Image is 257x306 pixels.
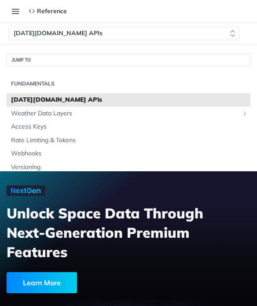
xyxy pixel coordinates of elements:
[11,163,248,172] span: Versioning
[7,120,250,133] a: Access Keys
[11,109,239,118] span: Weather Data Layers
[7,107,250,120] a: Weather Data LayersShow subpages for Weather Data Layers
[7,147,250,160] a: Webhooks
[14,29,103,38] span: [DATE][DOMAIN_NAME] APIs
[7,161,250,174] a: Versioning
[11,122,248,131] span: Access Keys
[7,203,249,262] h3: Unlock Space Data Through Next-Generation Premium Features
[7,80,250,88] h2: Fundamentals
[11,136,248,145] span: Rate Limiting & Tokens
[29,7,67,15] div: Reference
[7,53,250,66] button: JUMP TO
[11,96,248,104] span: [DATE][DOMAIN_NAME] APIs
[9,27,239,40] button: [DATE][DOMAIN_NAME] APIs
[7,134,250,147] a: Rate Limiting & Tokens
[9,4,22,18] button: Toggle navigation menu
[241,110,248,117] button: Show subpages for Weather Data Layers
[7,272,77,293] div: Learn More
[11,149,248,158] span: Webhooks
[7,272,201,293] a: Learn More
[7,185,45,196] img: NextGen
[7,93,250,107] a: [DATE][DOMAIN_NAME] APIs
